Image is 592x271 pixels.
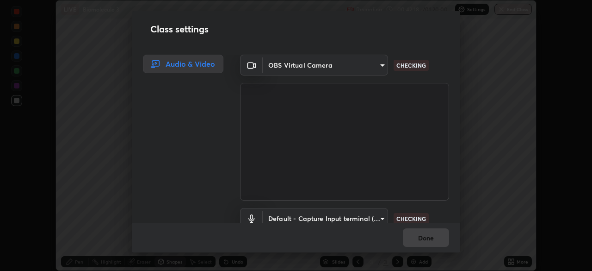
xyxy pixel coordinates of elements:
p: CHECKING [396,61,426,69]
div: OBS Virtual Camera [263,208,388,229]
h2: Class settings [150,22,209,36]
div: Audio & Video [143,55,223,73]
p: CHECKING [396,214,426,223]
div: OBS Virtual Camera [263,55,388,76]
